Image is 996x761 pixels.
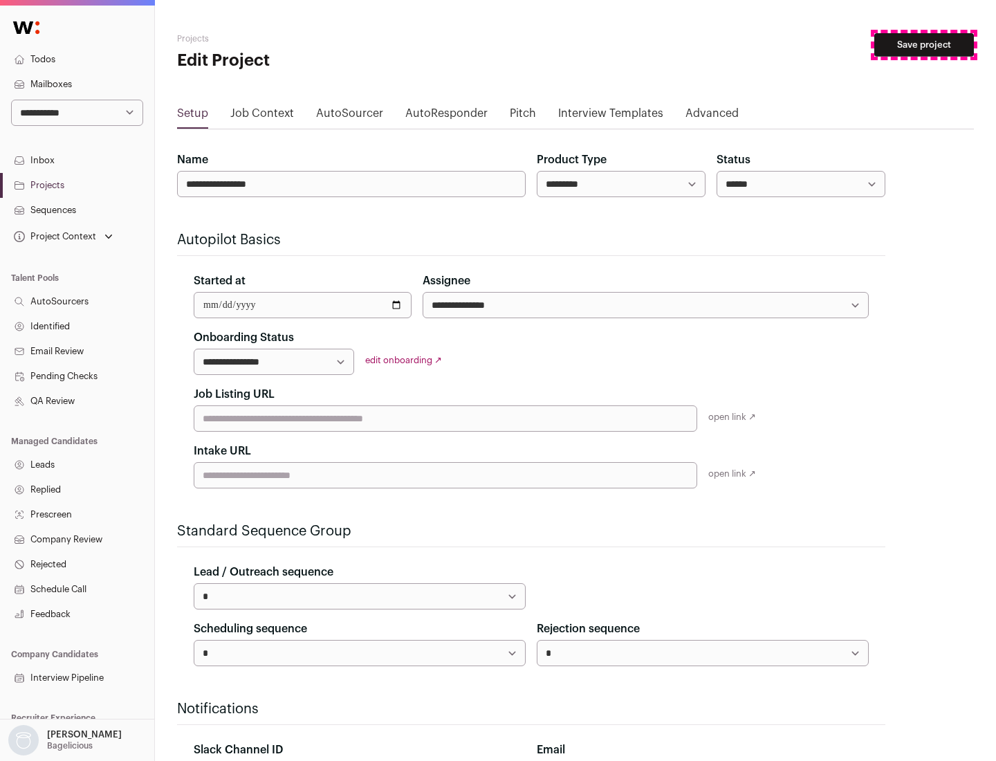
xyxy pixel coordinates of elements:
[194,564,333,580] label: Lead / Outreach sequence
[365,356,442,365] a: edit onboarding ↗
[558,105,663,127] a: Interview Templates
[177,699,885,719] h2: Notifications
[510,105,536,127] a: Pitch
[194,443,251,459] label: Intake URL
[177,33,443,44] h2: Projects
[8,725,39,755] img: nopic.png
[194,621,307,637] label: Scheduling sequence
[177,105,208,127] a: Setup
[405,105,488,127] a: AutoResponder
[6,14,47,42] img: Wellfound
[717,152,750,168] label: Status
[537,152,607,168] label: Product Type
[11,227,116,246] button: Open dropdown
[177,522,885,541] h2: Standard Sequence Group
[874,33,974,57] button: Save project
[177,50,443,72] h1: Edit Project
[194,742,283,758] label: Slack Channel ID
[685,105,739,127] a: Advanced
[6,725,124,755] button: Open dropdown
[230,105,294,127] a: Job Context
[423,273,470,289] label: Assignee
[11,231,96,242] div: Project Context
[194,273,246,289] label: Started at
[537,742,869,758] div: Email
[47,729,122,740] p: [PERSON_NAME]
[537,621,640,637] label: Rejection sequence
[177,230,885,250] h2: Autopilot Basics
[194,329,294,346] label: Onboarding Status
[177,152,208,168] label: Name
[316,105,383,127] a: AutoSourcer
[194,386,275,403] label: Job Listing URL
[47,740,93,751] p: Bagelicious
